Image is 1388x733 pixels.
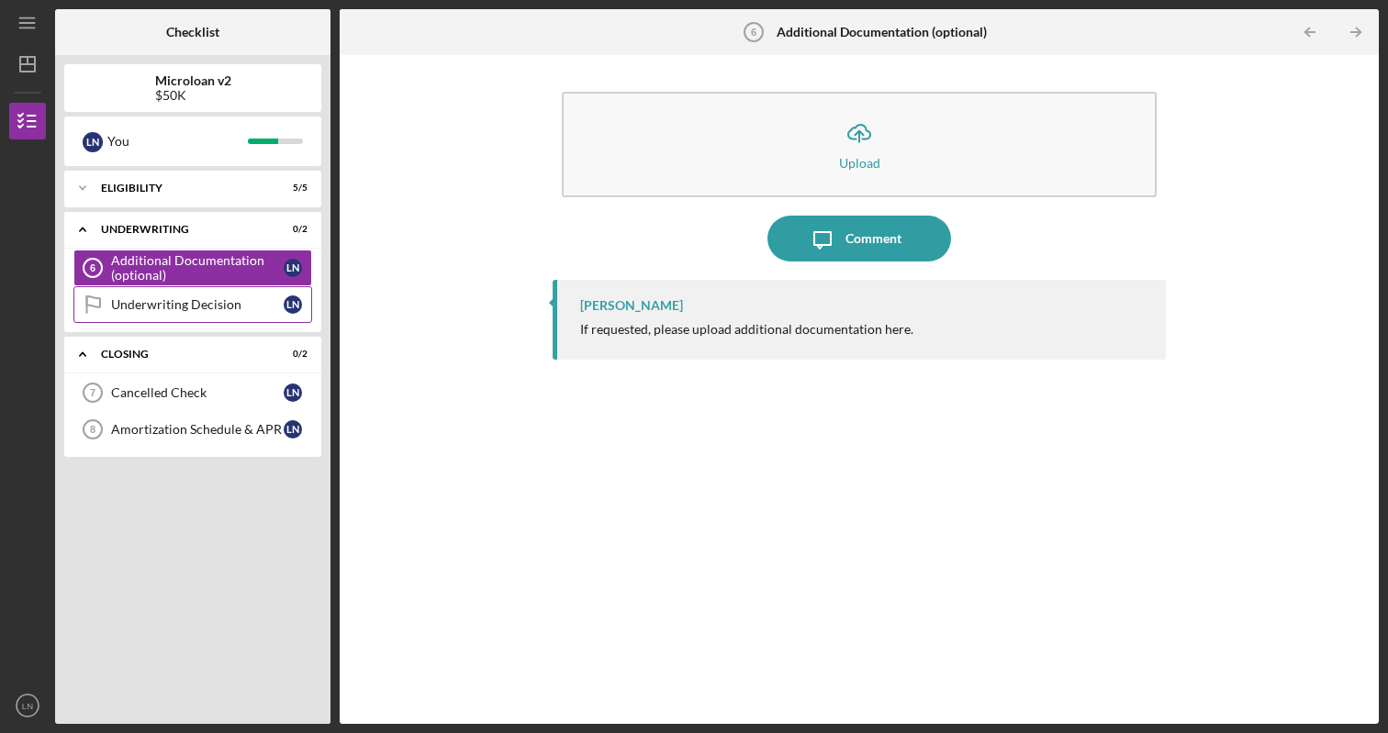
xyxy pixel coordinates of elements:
[274,183,308,194] div: 5 / 5
[751,27,756,38] tspan: 6
[90,424,95,435] tspan: 8
[166,25,219,39] b: Checklist
[777,25,987,39] b: Additional Documentation (optional)
[284,383,302,402] div: L N
[83,132,103,152] div: L N
[90,262,95,273] tspan: 6
[111,422,284,437] div: Amortization Schedule & APR
[562,92,1156,197] button: Upload
[73,250,312,286] a: 6Additional Documentation (optional)LN
[155,73,231,88] b: Microloan v2
[155,88,231,103] div: $50K
[101,224,262,235] div: Underwriting
[73,411,312,448] a: 8Amortization Schedule & APRLN
[90,387,95,398] tspan: 7
[111,297,284,312] div: Underwriting Decision
[580,298,683,313] div: [PERSON_NAME]
[845,216,901,261] div: Comment
[73,374,312,411] a: 7Cancelled CheckLN
[580,322,913,337] div: If requested, please upload additional documentation here.
[22,701,33,711] text: LN
[107,126,248,157] div: You
[9,687,46,724] button: LN
[284,295,302,314] div: L N
[284,420,302,439] div: L N
[73,286,312,323] a: Underwriting DecisionLN
[274,349,308,360] div: 0 / 2
[284,259,302,277] div: L N
[839,156,880,170] div: Upload
[111,385,284,400] div: Cancelled Check
[101,183,262,194] div: Eligibility
[101,349,262,360] div: Closing
[111,253,284,283] div: Additional Documentation (optional)
[767,216,951,261] button: Comment
[274,224,308,235] div: 0 / 2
